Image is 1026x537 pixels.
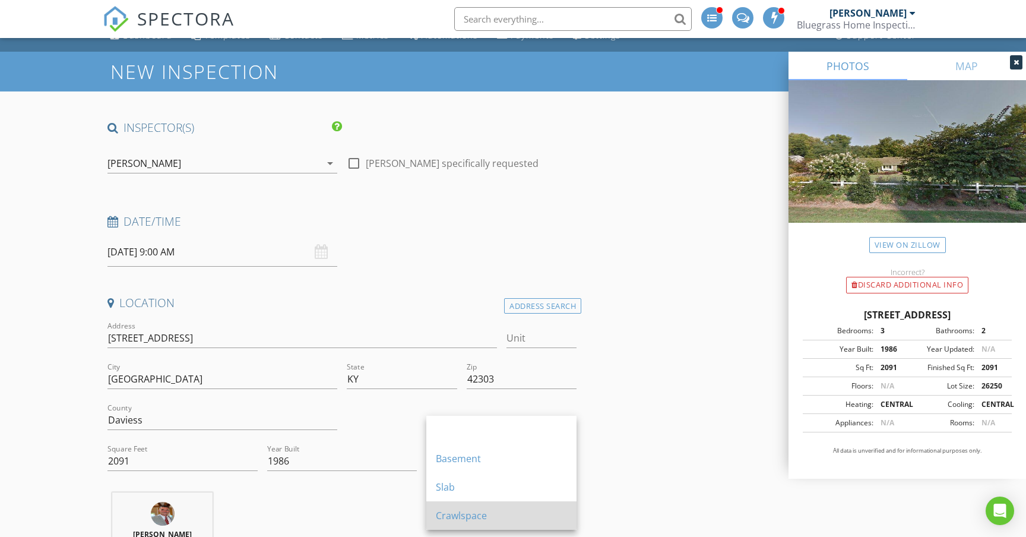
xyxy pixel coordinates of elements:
[806,381,873,391] div: Floors:
[907,399,974,410] div: Cooling:
[907,326,974,336] div: Bathrooms:
[504,298,581,314] div: Address Search
[454,7,692,31] input: Search everything...
[788,80,1026,251] img: streetview
[107,295,577,311] h4: Location
[323,156,337,170] i: arrow_drop_down
[806,418,873,428] div: Appliances:
[907,344,974,355] div: Year Updated:
[873,326,907,336] div: 3
[436,508,567,523] div: Crawlspace
[873,399,907,410] div: CENTRAL
[806,362,873,373] div: Sq Ft:
[986,497,1014,525] div: Open Intercom Messenger
[881,381,894,391] span: N/A
[846,277,968,293] div: Discard Additional info
[829,7,907,19] div: [PERSON_NAME]
[881,418,894,428] span: N/A
[981,344,995,354] span: N/A
[806,399,873,410] div: Heating:
[907,418,974,428] div: Rooms:
[151,502,175,526] img: profile.jpg
[788,52,907,80] a: PHOTOS
[110,61,373,82] h1: New Inspection
[869,237,946,253] a: View on Zillow
[103,16,235,41] a: SPECTORA
[974,326,1008,336] div: 2
[137,6,235,31] span: SPECTORA
[803,447,1012,455] p: All data is unverified and for informational purposes only.
[107,120,342,135] h4: INSPECTOR(S)
[436,480,567,494] div: Slab
[907,381,974,391] div: Lot Size:
[436,451,567,466] div: Basement
[806,344,873,355] div: Year Built:
[103,6,129,32] img: The Best Home Inspection Software - Spectora
[788,267,1026,277] div: Incorrect?
[974,362,1008,373] div: 2091
[803,308,1012,322] div: [STREET_ADDRESS]
[873,362,907,373] div: 2091
[107,238,337,267] input: Select date
[873,344,907,355] div: 1986
[974,381,1008,391] div: 26250
[797,19,916,31] div: Bluegrass Home Inspections LLC
[806,326,873,336] div: Bedrooms:
[907,52,1026,80] a: MAP
[107,214,577,229] h4: Date/Time
[366,157,539,169] label: [PERSON_NAME] specifically requested
[974,399,1008,410] div: CENTRAL
[981,418,995,428] span: N/A
[907,362,974,373] div: Finished Sq Ft:
[107,158,181,169] div: [PERSON_NAME]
